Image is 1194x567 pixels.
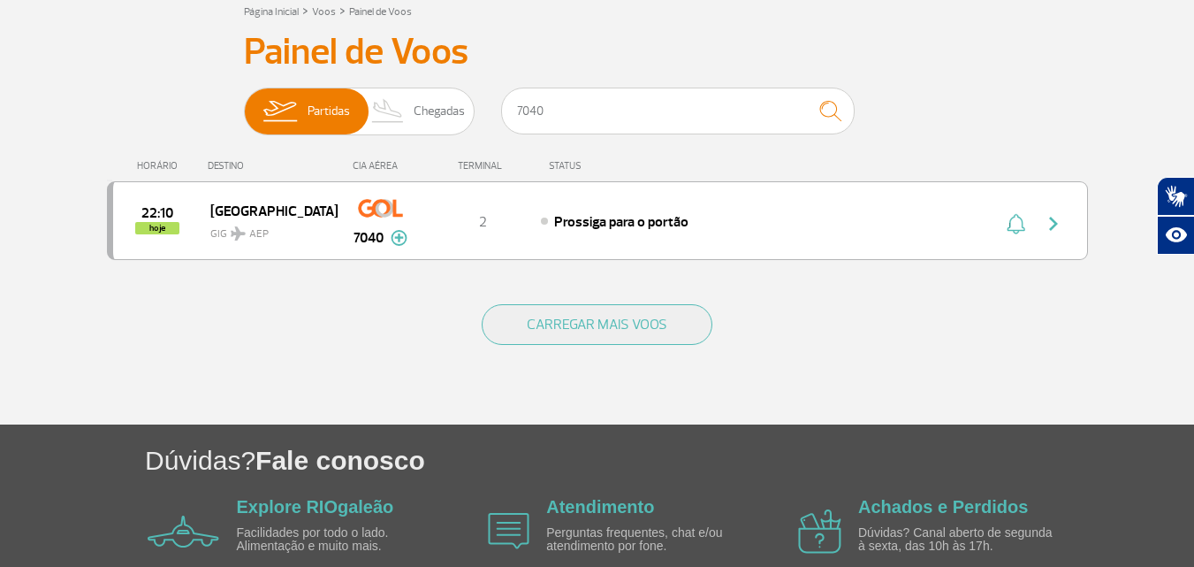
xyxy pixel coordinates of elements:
span: 7040 [354,227,384,249]
img: airplane icon [488,513,529,549]
img: slider-desembarque [362,88,414,134]
span: Partidas [308,88,350,134]
a: Painel de Voos [349,5,412,19]
div: Plugin de acessibilidade da Hand Talk. [1157,177,1194,255]
img: seta-direita-painel-voo.svg [1043,213,1064,234]
span: AEP [249,226,269,242]
div: STATUS [540,160,684,172]
p: Facilidades por todo o lado. Alimentação e muito mais. [237,526,440,554]
a: Voos [312,5,336,19]
p: Dúvidas? Canal aberto de segunda à sexta, das 10h às 17h. [858,526,1061,554]
img: airplane icon [798,510,841,554]
a: Achados e Perdidos [858,497,1028,517]
img: mais-info-painel-voo.svg [391,230,407,246]
span: 2 [479,213,487,231]
img: slider-embarque [252,88,308,134]
img: airplane icon [148,516,219,548]
h1: Dúvidas? [145,442,1194,479]
div: CIA AÉREA [337,160,425,172]
span: hoje [135,222,179,234]
a: Atendimento [546,497,654,517]
img: sino-painel-voo.svg [1007,213,1025,234]
span: 2025-08-26 22:10:00 [141,207,173,219]
div: DESTINO [208,160,337,172]
span: Prossiga para o portão [554,213,688,231]
span: [GEOGRAPHIC_DATA] [210,199,323,222]
button: Abrir tradutor de língua de sinais. [1157,177,1194,216]
span: Chegadas [414,88,465,134]
div: TERMINAL [425,160,540,172]
a: Explore RIOgaleão [237,497,394,517]
input: Voo, cidade ou cia aérea [501,88,855,134]
button: Abrir recursos assistivos. [1157,216,1194,255]
div: HORÁRIO [112,160,209,172]
a: Página Inicial [244,5,299,19]
p: Perguntas frequentes, chat e/ou atendimento por fone. [546,526,749,554]
span: Fale conosco [255,446,425,475]
h3: Painel de Voos [244,30,951,74]
button: CARREGAR MAIS VOOS [482,304,712,345]
img: destiny_airplane.svg [231,226,246,241]
span: GIG [210,217,323,242]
